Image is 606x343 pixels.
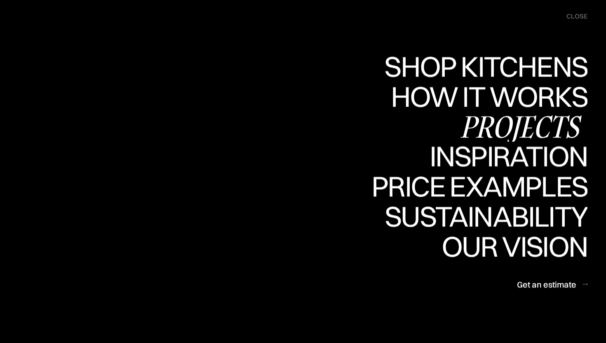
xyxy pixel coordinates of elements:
[517,279,576,290] div: Get an estimate
[389,82,587,112] a: How it worksHow it works
[435,232,587,261] div: Our vision
[380,52,587,81] div: Shop Kitchens
[371,201,587,230] div: Price examples
[517,274,587,294] a: Get an estimate
[418,170,587,199] div: Inspiration
[380,52,587,82] a: Shop KitchensShop Kitchens
[558,8,587,25] div: menu
[378,231,587,259] div: Sustainability
[435,261,587,289] div: Our vision
[371,172,587,201] div: Price examples
[435,232,587,262] a: Our visionOur vision
[418,142,587,172] a: InspirationInspiration
[378,202,587,232] a: SustainabilitySustainability
[380,81,587,110] div: Shop Kitchens
[389,111,587,140] div: How it works
[454,112,587,141] div: Projects
[389,82,587,111] div: How it works
[371,172,587,202] a: Price examplesPrice examples
[378,202,587,231] div: Sustainability
[566,12,587,21] div: close
[454,112,587,142] a: Projects
[418,142,587,170] div: Inspiration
